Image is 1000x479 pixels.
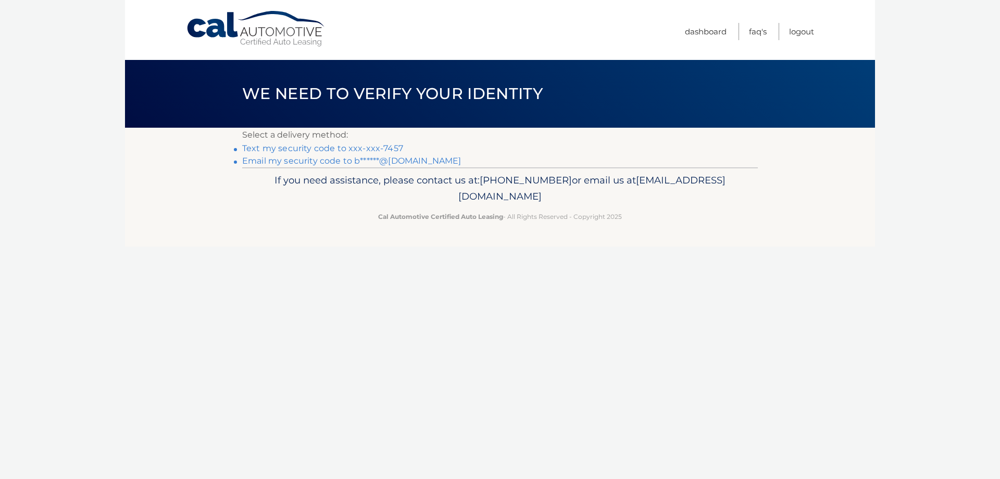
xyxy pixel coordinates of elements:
p: - All Rights Reserved - Copyright 2025 [249,211,751,222]
a: Cal Automotive [186,10,327,47]
a: Text my security code to xxx-xxx-7457 [242,143,403,153]
span: [PHONE_NUMBER] [480,174,572,186]
a: Logout [789,23,814,40]
p: If you need assistance, please contact us at: or email us at [249,172,751,205]
a: Email my security code to b******@[DOMAIN_NAME] [242,156,461,166]
strong: Cal Automotive Certified Auto Leasing [378,213,503,220]
span: We need to verify your identity [242,84,543,103]
p: Select a delivery method: [242,128,758,142]
a: FAQ's [749,23,767,40]
a: Dashboard [685,23,727,40]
